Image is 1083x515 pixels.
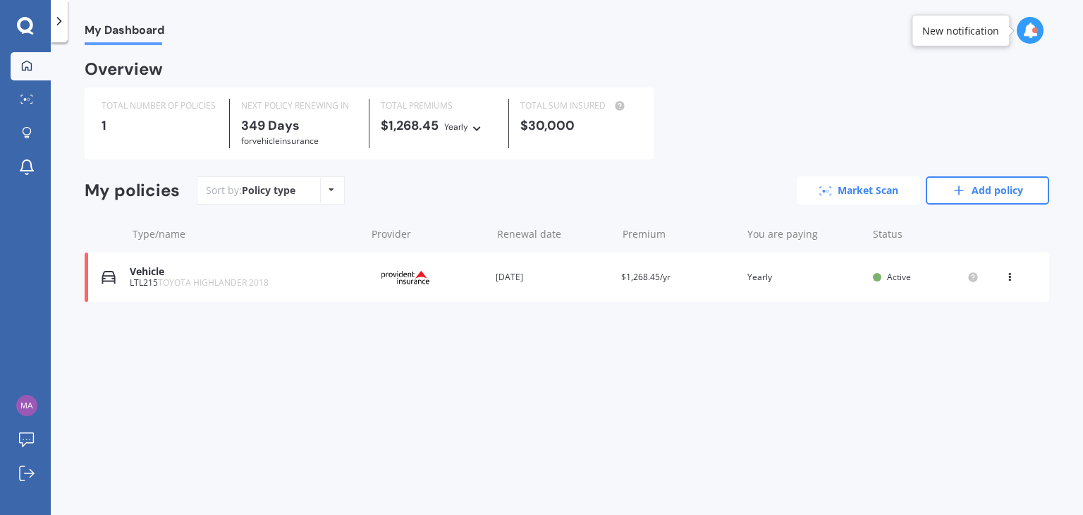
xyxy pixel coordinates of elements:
[241,99,357,113] div: NEXT POLICY RENEWING IN
[496,270,610,284] div: [DATE]
[85,62,163,76] div: Overview
[873,227,979,241] div: Status
[130,266,359,278] div: Vehicle
[85,23,164,42] span: My Dashboard
[241,117,300,134] b: 349 Days
[158,277,269,289] span: TOYOTA HIGHLANDER 2018
[520,119,637,133] div: $30,000
[747,270,862,284] div: Yearly
[520,99,637,113] div: TOTAL SUM INSURED
[102,119,218,133] div: 1
[372,227,486,241] div: Provider
[381,99,497,113] div: TOTAL PREMIUMS
[922,23,999,37] div: New notification
[621,271,671,283] span: $1,268.45/yr
[102,270,116,284] img: Vehicle
[133,227,360,241] div: Type/name
[242,183,295,198] div: Policy type
[381,119,497,134] div: $1,268.45
[623,227,737,241] div: Premium
[926,176,1049,205] a: Add policy
[497,227,611,241] div: Renewal date
[747,227,862,241] div: You are paying
[370,264,441,291] img: Provident
[241,135,319,147] span: for Vehicle insurance
[444,120,468,134] div: Yearly
[16,395,37,416] img: dfcd83de075c559043d90ac27c3ff04f
[887,271,911,283] span: Active
[85,181,180,201] div: My policies
[797,176,920,205] a: Market Scan
[130,278,359,288] div: LTL215
[206,183,295,198] div: Sort by:
[102,99,218,113] div: TOTAL NUMBER OF POLICIES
